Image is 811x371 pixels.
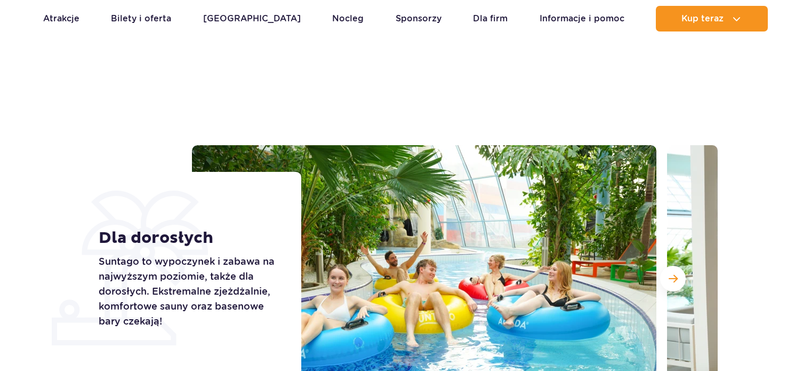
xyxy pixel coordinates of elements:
[43,6,79,31] a: Atrakcje
[99,254,277,329] p: Suntago to wypoczynek i zabawa na najwyższym poziomie, także dla dorosłych. Ekstremalne zjeżdżaln...
[111,6,171,31] a: Bilety i oferta
[396,6,441,31] a: Sponsorzy
[203,6,301,31] a: [GEOGRAPHIC_DATA]
[332,6,364,31] a: Nocleg
[473,6,508,31] a: Dla firm
[656,6,768,31] button: Kup teraz
[660,266,686,291] button: Następny slajd
[540,6,624,31] a: Informacje i pomoc
[99,228,277,248] h1: Dla dorosłych
[681,14,724,23] span: Kup teraz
